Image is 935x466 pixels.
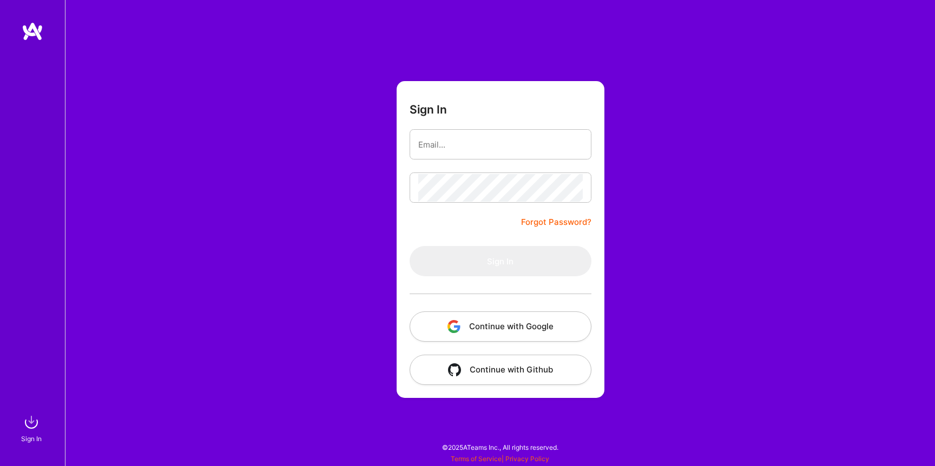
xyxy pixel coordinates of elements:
[21,411,42,433] img: sign in
[451,455,549,463] span: |
[21,433,42,444] div: Sign In
[410,246,591,276] button: Sign In
[448,363,461,376] img: icon
[22,22,43,41] img: logo
[418,131,583,158] input: Email...
[410,311,591,342] button: Continue with Google
[521,216,591,229] a: Forgot Password?
[410,355,591,385] button: Continue with Github
[451,455,502,463] a: Terms of Service
[23,411,42,444] a: sign inSign In
[65,434,935,461] div: © 2025 ATeams Inc., All rights reserved.
[505,455,549,463] a: Privacy Policy
[447,320,460,333] img: icon
[410,103,447,116] h3: Sign In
